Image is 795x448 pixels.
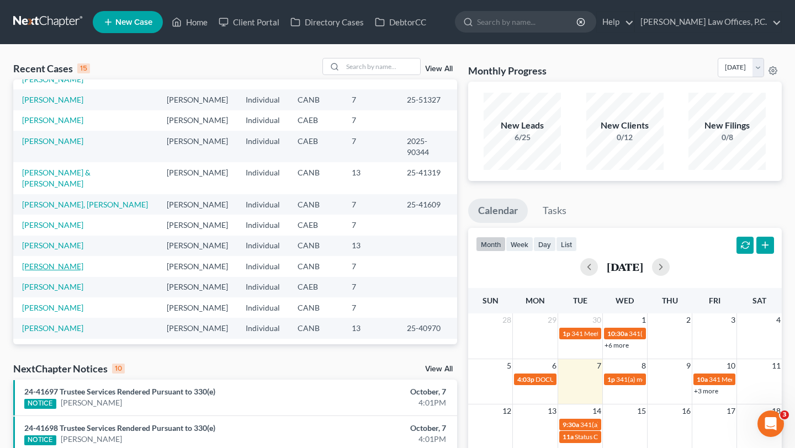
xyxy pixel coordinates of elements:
[468,64,547,77] h3: Monthly Progress
[22,200,148,209] a: [PERSON_NAME], [PERSON_NAME]
[158,215,237,235] td: [PERSON_NAME]
[398,89,457,110] td: 25-51327
[775,313,782,327] span: 4
[484,119,561,132] div: New Leads
[688,119,766,132] div: New Filings
[289,318,343,338] td: CANB
[343,215,398,235] td: 7
[556,237,577,252] button: list
[289,339,343,359] td: CANB
[694,387,718,395] a: +3 more
[312,397,446,408] div: 4:01PM
[771,404,782,418] span: 18
[343,110,398,131] td: 7
[425,65,453,73] a: View All
[22,282,83,291] a: [PERSON_NAME]
[24,399,56,409] div: NOTICE
[343,277,398,297] td: 7
[697,375,708,383] span: 10a
[158,339,237,359] td: [PERSON_NAME]
[616,296,634,305] span: Wed
[536,375,787,383] span: DOCUMENT DUE: "Declaration re contribution to mother.pdf" from [PERSON_NAME].
[237,277,289,297] td: Individual
[607,329,628,338] span: 10:30a
[533,237,556,252] button: day
[24,435,56,445] div: NOTICE
[681,404,692,418] span: 16
[237,256,289,276] td: Individual
[563,433,574,441] span: 11a
[526,296,545,305] span: Mon
[289,131,343,162] td: CAEB
[22,136,83,146] a: [PERSON_NAME]
[640,313,647,327] span: 1
[343,297,398,318] td: 7
[607,375,615,383] span: 1p
[563,329,570,338] span: 1p
[398,162,457,194] td: 25-41319
[398,194,457,215] td: 25-41609
[237,215,289,235] td: Individual
[22,168,91,188] a: [PERSON_NAME] & [PERSON_NAME]
[158,194,237,215] td: [PERSON_NAME]
[752,296,766,305] span: Sat
[468,199,528,223] a: Calendar
[289,89,343,110] td: CANB
[575,433,691,441] span: Status Conference for [PERSON_NAME]
[289,215,343,235] td: CAEB
[629,329,735,338] span: 341(a) meeting for [PERSON_NAME]
[312,434,446,445] div: 4:01PM
[369,12,432,32] a: DebtorCC
[517,375,534,383] span: 4:03p
[343,194,398,215] td: 7
[662,296,678,305] span: Thu
[158,277,237,297] td: [PERSON_NAME]
[289,162,343,194] td: CANB
[547,313,558,327] span: 29
[725,404,736,418] span: 17
[343,236,398,256] td: 13
[477,12,578,32] input: Search by name...
[586,119,664,132] div: New Clients
[506,237,533,252] button: week
[597,12,634,32] a: Help
[580,420,740,429] span: 341(a) meeting for [PERSON_NAME] [PERSON_NAME]
[343,162,398,194] td: 13
[484,132,561,143] div: 6/25
[285,12,369,32] a: Directory Cases
[730,313,736,327] span: 3
[166,12,213,32] a: Home
[237,110,289,131] td: Individual
[547,404,558,418] span: 13
[22,63,91,84] a: [PERSON_NAME] & [PERSON_NAME]
[571,329,671,338] span: 341 Meeting for [PERSON_NAME]
[607,261,643,273] h2: [DATE]
[77,63,90,73] div: 15
[13,62,90,75] div: Recent Cases
[398,131,457,162] td: 2025-90344
[596,359,602,372] span: 7
[158,236,237,256] td: [PERSON_NAME]
[158,89,237,110] td: [PERSON_NAME]
[115,18,152,26] span: New Case
[398,318,457,338] td: 25-40970
[757,410,784,437] iframe: Intercom live chat
[237,89,289,110] td: Individual
[237,318,289,338] td: Individual
[591,313,602,327] span: 30
[501,313,512,327] span: 28
[22,323,83,333] a: [PERSON_NAME]
[158,131,237,162] td: [PERSON_NAME]
[61,397,122,408] a: [PERSON_NAME]
[237,236,289,256] td: Individual
[573,296,587,305] span: Tue
[343,131,398,162] td: 7
[289,297,343,318] td: CANB
[289,110,343,131] td: CAEB
[158,297,237,318] td: [PERSON_NAME]
[709,296,720,305] span: Fri
[24,423,215,433] a: 24-41698 Trustee Services Rendered Pursuant to 330(e)
[688,132,766,143] div: 0/8
[312,386,446,397] div: October, 7
[685,313,692,327] span: 2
